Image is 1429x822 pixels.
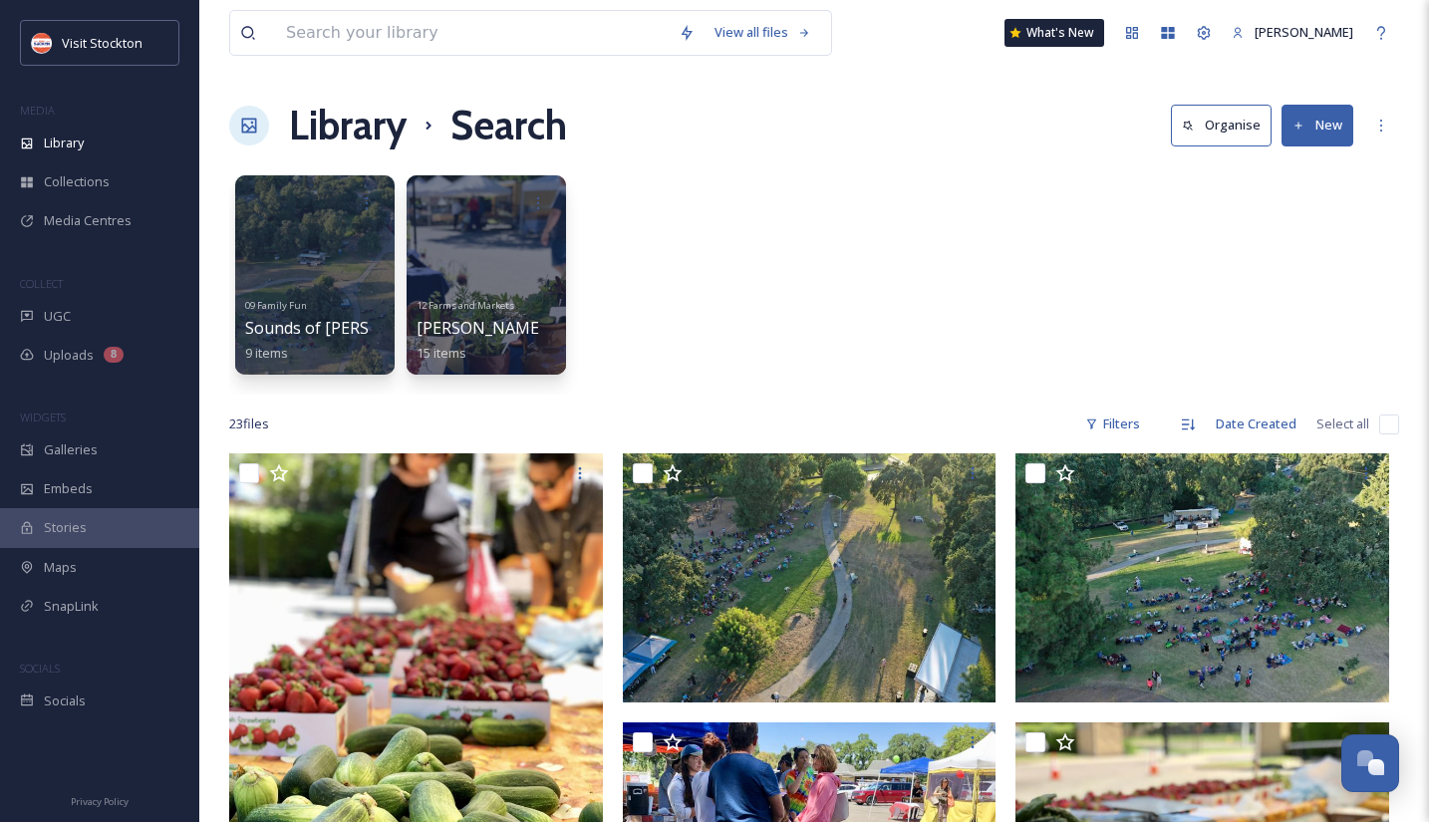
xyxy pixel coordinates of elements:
span: Socials [44,691,86,710]
span: Sounds of [PERSON_NAME] [245,317,452,339]
span: WIDGETS [20,410,66,424]
span: MEDIA [20,103,55,118]
a: Privacy Policy [71,788,129,812]
a: 09 Family FunSounds of [PERSON_NAME]9 items [245,294,452,362]
a: View all files [705,13,821,52]
span: Library [44,134,84,152]
div: 8 [104,347,124,363]
input: Search your library [276,11,669,55]
span: Privacy Policy [71,795,129,808]
img: unnamed.jpeg [32,33,52,53]
h1: Search [450,96,567,155]
div: Filters [1075,405,1150,443]
span: Uploads [44,346,94,365]
span: 15 items [417,344,466,362]
span: Collections [44,172,110,191]
span: UGC [44,307,71,326]
button: New [1282,105,1353,145]
span: 23 file s [229,414,269,433]
span: Media Centres [44,211,132,230]
span: Visit Stockton [62,34,143,52]
a: Library [289,96,407,155]
a: [PERSON_NAME] [1222,13,1363,52]
a: Organise [1171,105,1282,145]
a: What's New [1004,19,1104,47]
span: 09 Family Fun [245,299,307,312]
span: Stories [44,518,87,537]
span: Maps [44,558,77,577]
span: [PERSON_NAME] [1255,23,1353,41]
span: Galleries [44,440,98,459]
img: DJI_0151.JPG [1015,453,1389,702]
span: Embeds [44,479,93,498]
img: DJI_0147.JPG [623,453,997,702]
span: SnapLink [44,597,99,616]
a: 12 Farms and Markets[PERSON_NAME] Farmers' Market15 items [417,294,673,362]
button: Organise [1171,105,1272,145]
span: COLLECT [20,276,63,291]
span: Select all [1316,414,1369,433]
span: 9 items [245,344,288,362]
span: [PERSON_NAME] Farmers' Market [417,317,673,339]
span: 12 Farms and Markets [417,299,514,312]
div: Date Created [1206,405,1306,443]
span: SOCIALS [20,661,60,676]
button: Open Chat [1341,734,1399,792]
